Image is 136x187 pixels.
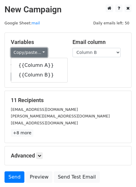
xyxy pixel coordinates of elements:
a: Copy/paste... [11,48,48,57]
a: Send [5,171,24,183]
small: [EMAIL_ADDRESS][DOMAIN_NAME] [11,107,78,112]
a: Send Test Email [54,171,100,183]
h5: Variables [11,39,63,45]
a: Daily emails left: 50 [91,21,131,25]
h2: New Campaign [5,5,131,15]
a: {{Column B}} [11,70,67,80]
a: Preview [26,171,52,183]
iframe: Chat Widget [106,158,136,187]
h5: 11 Recipients [11,97,125,104]
h5: Email column [73,39,125,45]
span: Daily emails left: 50 [91,20,131,26]
a: mail [32,21,40,25]
small: Google Sheet: [5,21,40,25]
small: [PERSON_NAME][EMAIL_ADDRESS][DOMAIN_NAME] [11,114,110,118]
a: +8 more [11,129,33,137]
small: [EMAIL_ADDRESS][DOMAIN_NAME] [11,121,78,125]
a: {{Column A}} [11,61,67,70]
h5: Advanced [11,152,125,159]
